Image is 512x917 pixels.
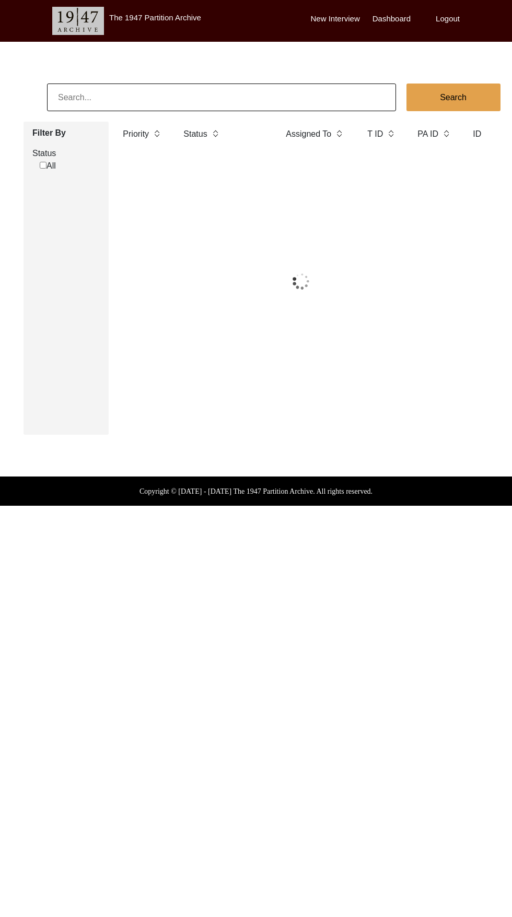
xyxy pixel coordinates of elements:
[32,127,101,139] label: Filter By
[52,7,104,35] img: header-logo.png
[406,84,501,111] button: Search
[40,162,46,169] input: All
[32,147,101,160] label: Status
[153,128,160,139] img: sort-button.png
[109,13,201,22] label: The 1947 Partition Archive
[335,128,343,139] img: sort-button.png
[311,13,360,25] label: New Interview
[367,128,383,140] label: T ID
[286,128,331,140] label: Assigned To
[47,84,396,111] input: Search...
[417,128,438,140] label: PA ID
[387,128,394,139] img: sort-button.png
[139,486,373,497] label: Copyright © [DATE] - [DATE] The 1947 Partition Archive. All rights reserved.
[261,255,341,307] img: 1*9EBHIOzhE1XfMYoKz1JcsQ.gif
[373,13,411,25] label: Dashboard
[183,128,207,140] label: Status
[40,160,56,172] label: All
[443,128,450,139] img: sort-button.png
[436,13,460,25] label: Logout
[473,128,481,140] label: ID
[212,128,219,139] img: sort-button.png
[123,128,149,140] label: Priority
